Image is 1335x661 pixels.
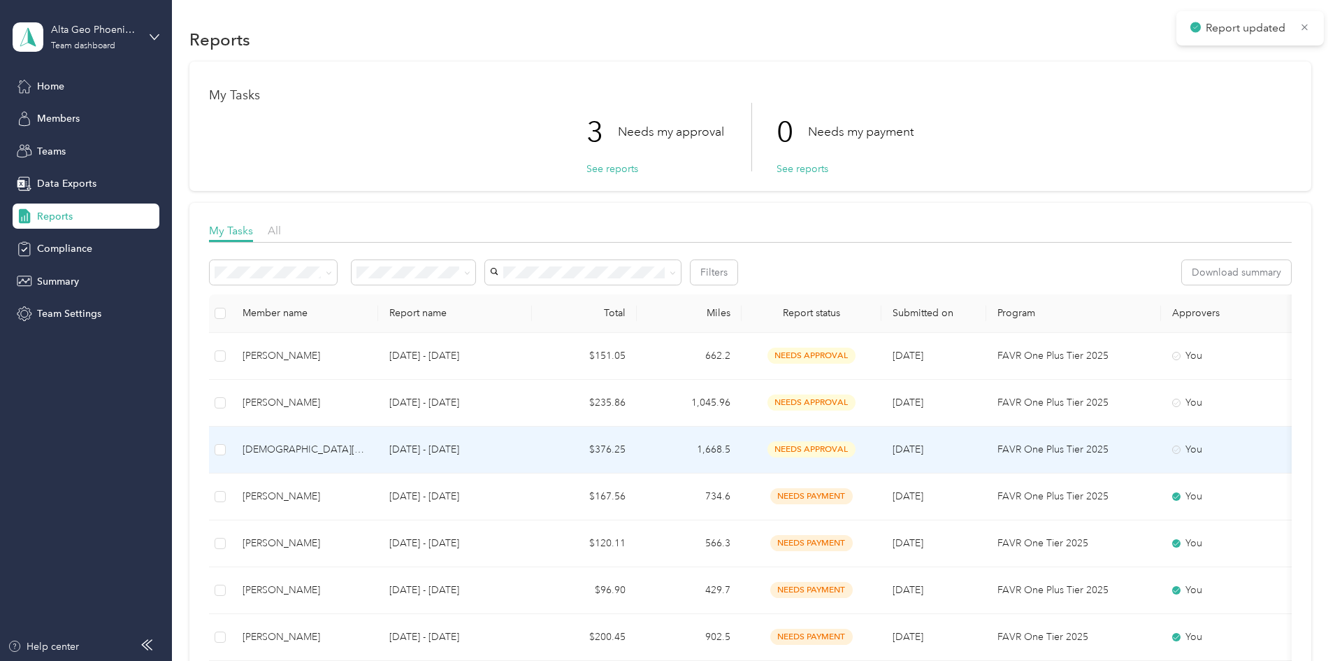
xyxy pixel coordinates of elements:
div: You [1172,348,1290,364]
p: Needs my approval [618,123,724,141]
td: $167.56 [532,474,637,520]
div: [PERSON_NAME] [243,348,367,364]
p: Needs my payment [808,123,914,141]
td: $235.86 [532,380,637,427]
span: [DATE] [893,443,923,455]
div: You [1172,442,1290,457]
span: needs approval [767,395,856,411]
div: [PERSON_NAME] [243,630,367,645]
span: [DATE] [893,537,923,549]
span: [DATE] [893,584,923,596]
td: 1,045.96 [637,380,742,427]
button: Help center [8,639,79,654]
td: FAVR One Tier 2025 [986,614,1161,661]
p: [DATE] - [DATE] [389,489,521,504]
span: [DATE] [893,631,923,643]
p: [DATE] - [DATE] [389,442,521,457]
p: FAVR One Plus Tier 2025 [997,348,1150,364]
h1: My Tasks [209,88,1292,103]
p: FAVR One Tier 2025 [997,630,1150,645]
div: Member name [243,307,367,319]
th: Approvers [1161,294,1301,333]
span: needs payment [770,582,853,598]
p: FAVR One Plus Tier 2025 [997,395,1150,411]
p: Report updated [1206,20,1290,37]
div: You [1172,630,1290,645]
th: Submitted on [881,294,986,333]
p: 0 [777,103,808,162]
span: needs payment [770,629,853,645]
div: [PERSON_NAME] [243,536,367,551]
td: 662.2 [637,333,742,380]
h1: Reports [189,32,250,47]
p: [DATE] - [DATE] [389,395,521,411]
td: 1,668.5 [637,427,742,474]
button: Download summary [1182,260,1291,285]
span: [DATE] [893,350,923,362]
div: You [1172,489,1290,504]
p: FAVR One Plus Tier 2025 [997,442,1150,457]
td: FAVR One Plus Tier 2025 [986,474,1161,520]
span: My Tasks [209,224,253,237]
span: Reports [37,209,73,224]
td: FAVR One Plus Tier 2025 [986,427,1161,474]
div: Team dashboard [51,42,115,50]
p: [DATE] - [DATE] [389,536,521,551]
span: Report status [753,307,870,319]
span: [DATE] [893,397,923,408]
span: Compliance [37,241,92,256]
span: Data Exports [37,176,96,191]
p: FAVR One Tier 2025 [997,536,1150,551]
td: $200.45 [532,614,637,661]
th: Report name [378,294,532,333]
td: 734.6 [637,474,742,520]
span: needs payment [770,488,853,504]
span: All [268,224,281,237]
div: Alta Geo Phoenix-[PERSON_NAME] [51,22,138,37]
div: Miles [648,307,730,319]
button: See reports [586,162,638,176]
span: [DATE] [893,490,923,502]
span: needs approval [767,441,856,457]
div: Total [543,307,626,319]
td: 566.3 [637,520,742,567]
td: FAVR One Tier 2025 [986,520,1161,567]
span: needs payment [770,535,853,551]
p: [DATE] - [DATE] [389,630,521,645]
span: Home [37,79,64,94]
div: [PERSON_NAME] [243,395,367,411]
div: You [1172,583,1290,598]
p: FAVR One Plus Tier 2025 [997,489,1150,504]
td: FAVR One Plus Tier 2025 [986,380,1161,427]
td: $151.05 [532,333,637,380]
p: [DATE] - [DATE] [389,583,521,598]
span: needs approval [767,348,856,364]
iframe: Everlance-gr Chat Button Frame [1257,583,1335,661]
button: Filters [691,260,737,285]
td: 902.5 [637,614,742,661]
td: 429.7 [637,567,742,614]
span: Team Settings [37,306,101,321]
span: Teams [37,144,66,159]
div: You [1172,536,1290,551]
td: $120.11 [532,520,637,567]
th: Program [986,294,1161,333]
div: [DEMOGRAPHIC_DATA][PERSON_NAME] B [PERSON_NAME] [243,442,367,457]
button: See reports [777,162,828,176]
td: FAVR One Plus Tier 2025 [986,567,1161,614]
th: Member name [231,294,378,333]
span: Summary [37,274,79,289]
p: FAVR One Plus Tier 2025 [997,583,1150,598]
td: $96.90 [532,567,637,614]
td: FAVR One Plus Tier 2025 [986,333,1161,380]
p: 3 [586,103,618,162]
div: [PERSON_NAME] [243,489,367,504]
p: [DATE] - [DATE] [389,348,521,364]
div: You [1172,395,1290,411]
span: Members [37,111,80,126]
div: [PERSON_NAME] [243,583,367,598]
td: $376.25 [532,427,637,474]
